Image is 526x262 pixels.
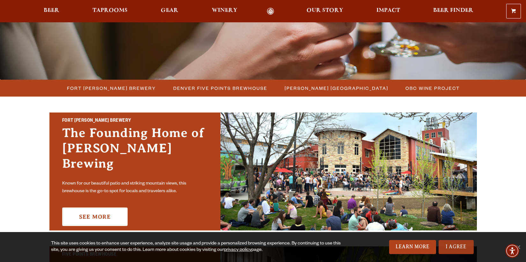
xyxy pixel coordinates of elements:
span: OBC Wine Project [405,84,460,93]
a: Denver Five Points Brewhouse [169,84,270,93]
span: Our Story [307,8,343,13]
a: Odell Home [259,8,283,15]
div: This site uses cookies to enhance user experience, analyze site usage and provide a personalized ... [51,241,347,253]
span: Denver Five Points Brewhouse [173,84,267,93]
h2: Fort [PERSON_NAME] Brewery [62,117,208,125]
a: [PERSON_NAME] [GEOGRAPHIC_DATA] [281,84,391,93]
span: Taprooms [93,8,128,13]
a: Beer Finder [429,8,478,15]
span: Winery [212,8,237,13]
p: Known for our beautiful patio and striking mountain views, this brewhouse is the go-to spot for l... [62,180,208,195]
a: See More [62,207,128,226]
a: Impact [372,8,404,15]
a: Winery [208,8,241,15]
a: Learn More [389,240,436,254]
a: OBC Wine Project [402,84,463,93]
a: I Agree [439,240,474,254]
a: Beer [40,8,63,15]
span: Beer Finder [433,8,473,13]
a: Fort [PERSON_NAME] Brewery [63,84,159,93]
img: Fort Collins Brewery & Taproom' [220,113,477,230]
span: Impact [376,8,400,13]
a: Gear [157,8,182,15]
span: Gear [161,8,178,13]
a: privacy policy [224,248,251,253]
span: Fort [PERSON_NAME] Brewery [67,84,156,93]
span: Beer [44,8,59,13]
a: Taprooms [88,8,132,15]
a: Our Story [302,8,347,15]
h3: The Founding Home of [PERSON_NAME] Brewing [62,125,208,178]
div: Accessibility Menu [505,244,519,258]
span: [PERSON_NAME] [GEOGRAPHIC_DATA] [285,84,388,93]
